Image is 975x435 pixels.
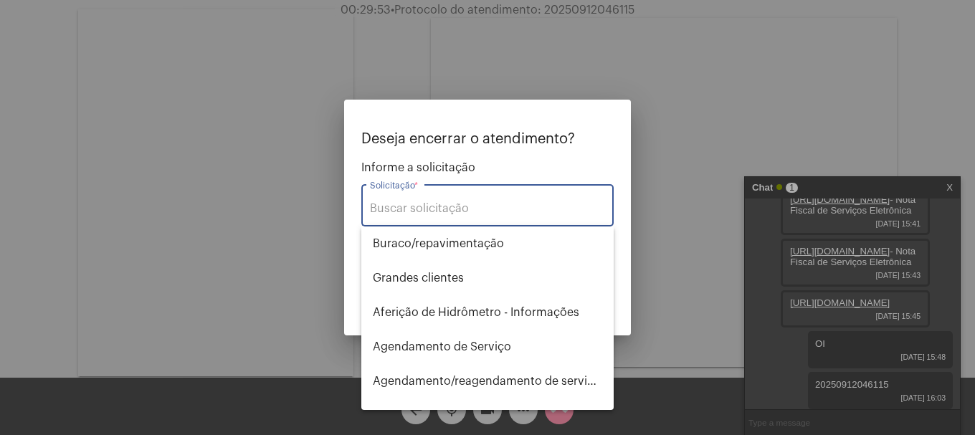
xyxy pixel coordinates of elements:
[373,364,602,398] span: Agendamento/reagendamento de serviços - informações
[373,330,602,364] span: Agendamento de Serviço
[361,131,614,147] p: Deseja encerrar o atendimento?
[373,226,602,261] span: ⁠Buraco/repavimentação
[361,161,614,174] span: Informe a solicitação
[370,202,605,215] input: Buscar solicitação
[373,295,602,330] span: Aferição de Hidrômetro - Informações
[373,398,602,433] span: Alterar nome do usuário na fatura
[373,261,602,295] span: ⁠Grandes clientes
